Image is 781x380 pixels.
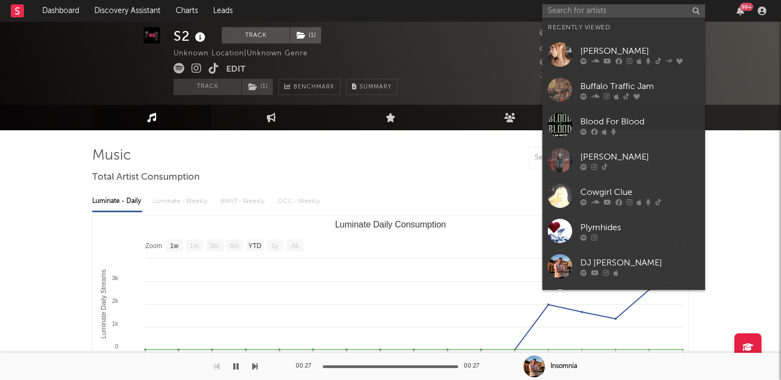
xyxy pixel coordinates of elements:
[290,27,321,43] button: (1)
[542,249,705,284] a: DJ [PERSON_NAME]
[464,360,485,373] div: 00:27
[170,242,179,250] text: 1w
[740,3,753,11] div: 99 +
[360,84,392,90] span: Summary
[542,143,705,178] a: [PERSON_NAME]
[112,297,118,304] text: 2k
[580,221,700,234] div: Plymhides
[115,343,118,350] text: 0
[174,47,320,60] div: Unknown Location | Unknown Genre
[580,256,700,269] div: DJ [PERSON_NAME]
[542,37,705,72] a: [PERSON_NAME]
[190,242,199,250] text: 1m
[92,171,200,184] span: Total Artist Consumption
[529,154,644,162] input: Search by song name or URL
[580,150,700,163] div: [PERSON_NAME]
[737,7,744,15] button: 99+
[226,63,246,77] button: Edit
[580,45,700,58] div: [PERSON_NAME]
[542,213,705,249] a: Plymhides
[271,242,278,250] text: 1y
[242,79,273,95] button: (1)
[542,284,705,319] a: [PERSON_NAME]
[241,79,273,95] span: ( 1 )
[145,242,162,250] text: Zoom
[290,27,322,43] span: ( 1 )
[548,21,700,34] div: Recently Viewed
[580,186,700,199] div: Cowgirl Clue
[222,27,290,43] button: Track
[248,242,261,250] text: YTD
[580,115,700,128] div: Blood For Blood
[540,45,578,52] span: 27,600
[542,178,705,213] a: Cowgirl Clue
[335,220,446,229] text: Luminate Daily Consumption
[542,72,705,107] a: Buffalo Traffic Jam
[346,79,398,95] button: Summary
[174,79,241,95] button: Track
[540,30,566,37] span: 743
[92,192,142,211] div: Luminate - Daily
[540,72,603,79] span: Jump Score: 76.1
[112,320,118,327] text: 1k
[210,242,219,250] text: 3m
[174,27,208,45] div: S2
[293,81,335,94] span: Benchmark
[296,360,317,373] div: 00:27
[100,269,107,338] text: Luminate Daily Streams
[542,4,705,18] input: Search for artists
[230,242,239,250] text: 6m
[278,79,341,95] a: Benchmark
[550,362,577,371] div: Insomnia
[540,59,643,66] span: 14,841 Monthly Listeners
[112,275,118,281] text: 3k
[542,107,705,143] a: Blood For Blood
[580,80,700,93] div: Buffalo Traffic Jam
[291,242,298,250] text: All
